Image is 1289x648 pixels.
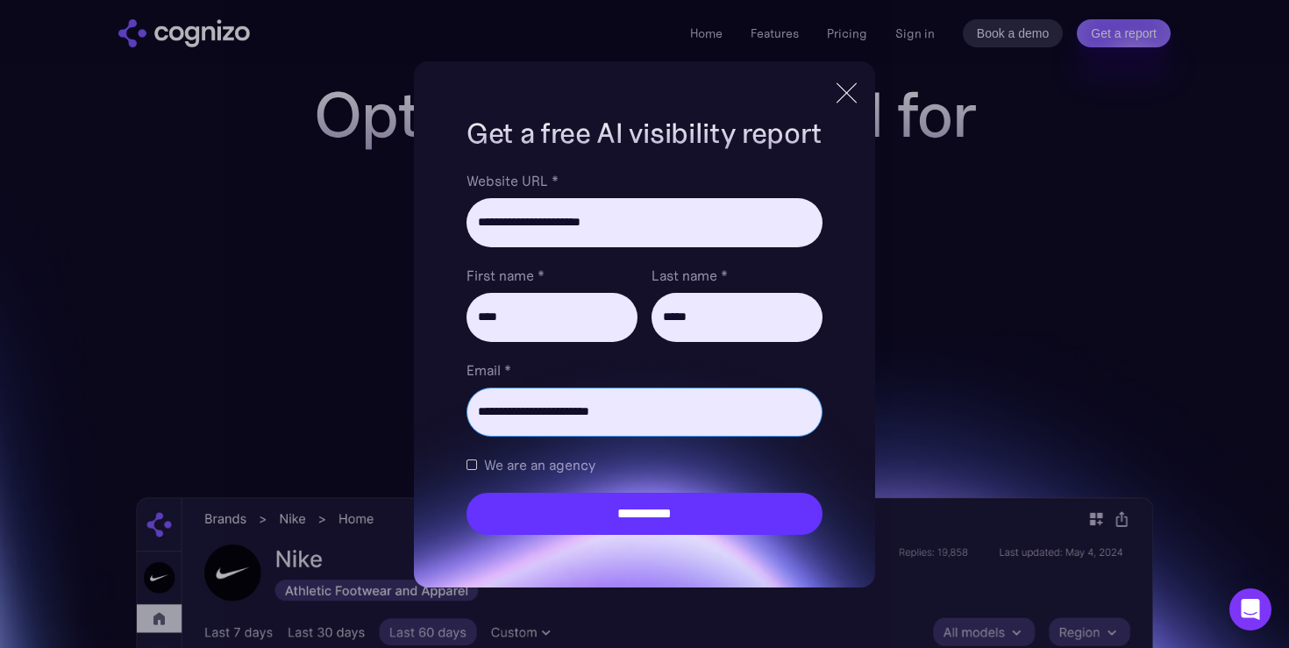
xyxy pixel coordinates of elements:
label: First name * [466,265,637,286]
div: Open Intercom Messenger [1229,588,1271,630]
label: Email * [466,360,823,381]
h1: Get a free AI visibility report [466,114,823,153]
label: Website URL * [466,170,823,191]
label: Last name * [652,265,823,286]
form: Brand Report Form [466,170,823,535]
span: We are an agency [484,454,595,475]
